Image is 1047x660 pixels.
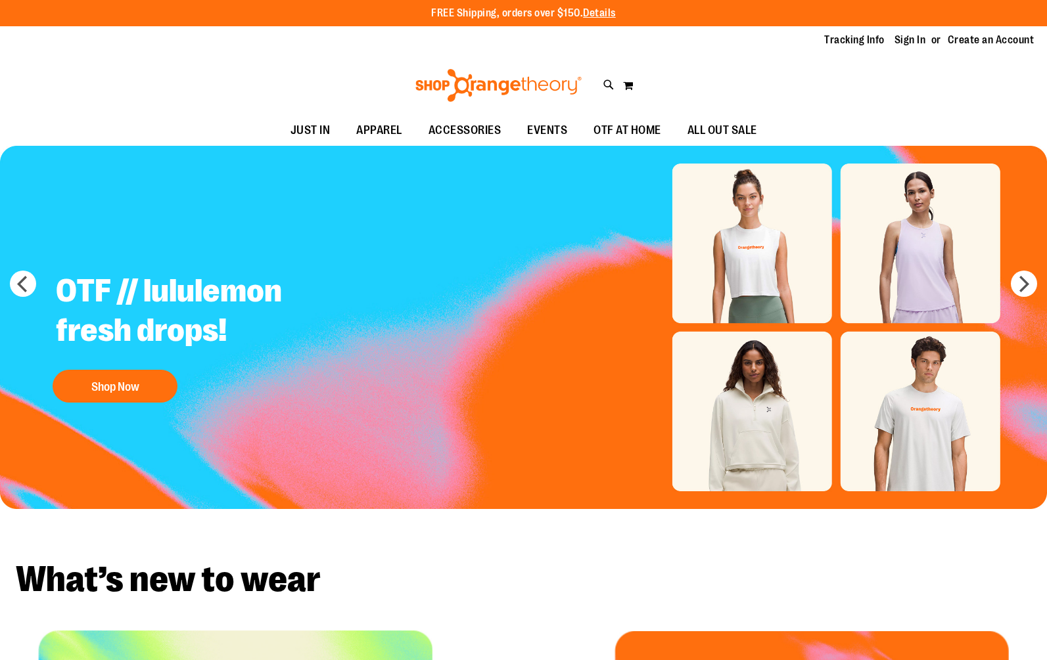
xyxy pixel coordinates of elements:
a: Create an Account [948,33,1035,47]
button: Shop Now [53,370,177,403]
span: ALL OUT SALE [687,116,757,145]
button: next [1011,271,1037,297]
a: OTF // lululemon fresh drops! Shop Now [46,261,373,409]
button: prev [10,271,36,297]
img: Shop Orangetheory [413,69,584,102]
p: FREE Shipping, orders over $150. [431,6,616,21]
span: OTF AT HOME [593,116,661,145]
a: Details [583,7,616,19]
span: JUST IN [291,116,331,145]
span: EVENTS [527,116,567,145]
span: ACCESSORIES [429,116,501,145]
a: Tracking Info [824,33,885,47]
span: APPAREL [356,116,402,145]
h2: What’s new to wear [16,561,1031,598]
a: Sign In [895,33,926,47]
h2: OTF // lululemon fresh drops! [46,261,373,363]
